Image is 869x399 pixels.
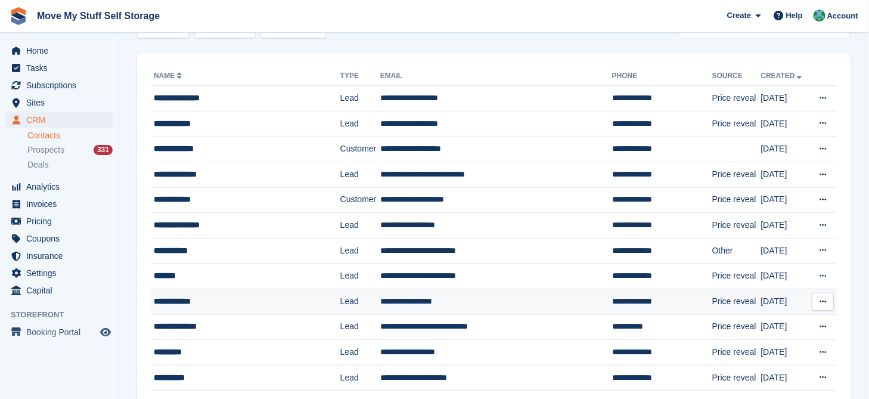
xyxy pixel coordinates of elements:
[11,309,119,321] span: Storefront
[761,264,809,289] td: [DATE]
[340,238,380,264] td: Lead
[6,94,113,111] a: menu
[761,340,809,366] td: [DATE]
[6,324,113,341] a: menu
[340,137,380,162] td: Customer
[340,365,380,391] td: Lead
[761,238,809,264] td: [DATE]
[380,67,612,86] th: Email
[761,213,809,239] td: [DATE]
[26,230,98,247] span: Coupons
[612,67,712,86] th: Phone
[761,314,809,340] td: [DATE]
[340,86,380,112] td: Lead
[26,213,98,230] span: Pricing
[727,10,751,21] span: Create
[712,187,761,213] td: Price reveal
[712,314,761,340] td: Price reveal
[340,162,380,187] td: Lead
[761,86,809,112] td: [DATE]
[6,60,113,76] a: menu
[26,196,98,212] span: Invoices
[6,248,113,264] a: menu
[6,265,113,282] a: menu
[10,7,27,25] img: stora-icon-8386f47178a22dfd0bd8f6a31ec36ba5ce8667c1dd55bd0f319d3a0aa187defe.svg
[340,213,380,239] td: Lead
[27,159,113,171] a: Deals
[26,42,98,59] span: Home
[154,72,184,80] a: Name
[712,264,761,289] td: Price reveal
[761,162,809,187] td: [DATE]
[32,6,165,26] a: Move My Stuff Self Storage
[6,282,113,299] a: menu
[94,145,113,155] div: 331
[6,112,113,128] a: menu
[6,77,113,94] a: menu
[26,324,98,341] span: Booking Portal
[340,67,380,86] th: Type
[712,67,761,86] th: Source
[26,94,98,111] span: Sites
[340,111,380,137] td: Lead
[6,230,113,247] a: menu
[712,213,761,239] td: Price reveal
[786,10,803,21] span: Help
[6,196,113,212] a: menu
[761,289,809,314] td: [DATE]
[712,365,761,391] td: Price reveal
[712,340,761,366] td: Price reveal
[6,178,113,195] a: menu
[712,289,761,314] td: Price reveal
[6,213,113,230] a: menu
[761,111,809,137] td: [DATE]
[712,111,761,137] td: Price reveal
[340,314,380,340] td: Lead
[98,325,113,339] a: Preview store
[27,159,49,171] span: Deals
[26,282,98,299] span: Capital
[26,248,98,264] span: Insurance
[6,42,113,59] a: menu
[340,264,380,289] td: Lead
[340,289,380,314] td: Lead
[340,340,380,366] td: Lead
[340,187,380,213] td: Customer
[712,238,761,264] td: Other
[26,178,98,195] span: Analytics
[827,10,858,22] span: Account
[712,162,761,187] td: Price reveal
[27,130,113,141] a: Contacts
[712,86,761,112] td: Price reveal
[26,60,98,76] span: Tasks
[26,265,98,282] span: Settings
[814,10,825,21] img: Dan
[27,144,113,156] a: Prospects 331
[761,72,805,80] a: Created
[761,187,809,213] td: [DATE]
[26,77,98,94] span: Subscriptions
[26,112,98,128] span: CRM
[761,137,809,162] td: [DATE]
[27,144,64,156] span: Prospects
[761,365,809,391] td: [DATE]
